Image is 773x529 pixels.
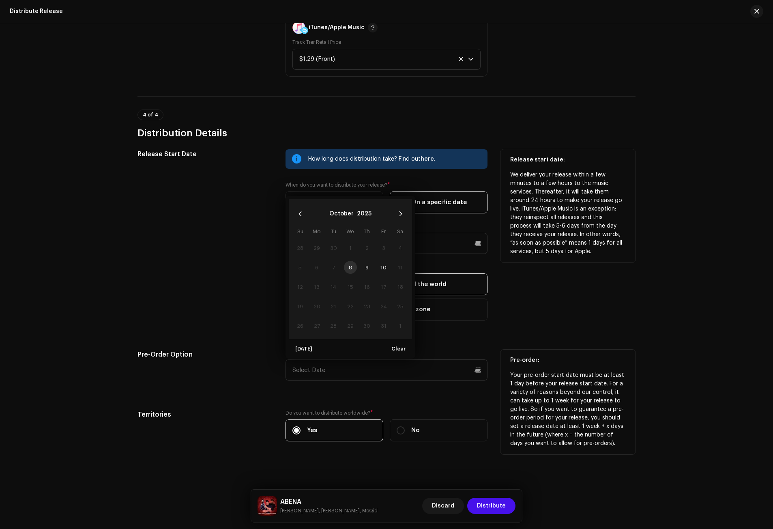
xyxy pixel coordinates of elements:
[309,258,325,277] td: 6
[422,498,464,514] button: Discard
[359,316,375,335] td: 30
[342,277,359,297] td: 15
[375,258,392,277] td: 10
[392,258,408,277] td: 11
[325,258,342,277] td: 7
[325,238,342,258] td: 30
[286,196,415,359] div: Choose Date
[375,277,392,297] td: 17
[359,258,375,277] td: 9
[258,496,277,516] img: 8ddffa06-1f94-42cc-a5ef-f837ea5d2dc8
[364,229,370,234] span: Th
[143,112,158,117] span: 4 of 4
[292,238,309,258] td: 28
[392,316,408,335] td: 1
[137,350,273,359] h5: Pre-Order Option
[357,207,371,220] button: Choose Year
[299,49,468,69] span: [object Object]
[286,359,487,381] input: Select Date
[308,154,481,164] div: How long does distribution take? Find out .
[359,238,375,258] td: 2
[392,277,408,297] td: 18
[280,497,378,507] h5: ABENA
[137,127,636,140] h3: Distribution Details
[411,198,467,207] span: On a specific date
[309,316,325,335] td: 27
[510,171,626,256] p: We deliver your release within a few minutes to a few hours to the music services. Thereafter, it...
[393,206,409,222] button: Next Month
[385,342,412,355] button: Clear
[342,316,359,335] td: 29
[377,261,390,274] span: 10
[392,238,408,258] td: 4
[392,297,408,316] td: 25
[309,238,325,258] td: 29
[477,498,506,514] span: Distribute
[342,238,359,258] td: 1
[329,207,354,220] button: Choose Month
[289,342,319,355] button: [DATE]
[375,316,392,335] td: 31
[467,498,515,514] button: Distribute
[280,507,378,515] small: ABENA
[313,229,321,234] span: Mo
[286,410,487,416] label: Do you want to distribute worldwide?
[411,426,420,435] span: No
[309,297,325,316] td: 20
[292,206,308,222] button: Previous Month
[309,24,365,31] div: iTunes/Apple Music
[391,341,406,357] span: Clear
[331,229,336,234] span: Tu
[432,498,454,514] span: Discard
[10,8,63,15] div: Distribute Release
[295,341,312,357] span: [DATE]
[510,371,626,448] p: Your pre-order start date must be at least 1 day before your release start date. For a variety of...
[342,258,359,277] td: 8
[292,258,309,277] td: 5
[325,277,342,297] td: 14
[510,156,626,164] p: Release start date:
[286,182,487,188] label: When do you want to distribute your release?
[381,229,386,234] span: Fr
[359,297,375,316] td: 23
[292,277,309,297] td: 12
[468,49,474,69] div: dropdown trigger
[307,426,317,435] span: Yes
[510,356,626,365] p: Pre-order:
[292,39,341,45] label: Track Tier Retail Price
[309,277,325,297] td: 13
[397,229,403,234] span: Sa
[299,49,455,69] div: $1.29 (Front)
[297,229,303,234] span: Su
[375,238,392,258] td: 3
[292,316,309,335] td: 26
[325,316,342,335] td: 28
[137,149,273,159] h5: Release Start Date
[346,229,354,234] span: We
[421,156,434,162] span: here
[292,297,309,316] td: 19
[342,297,359,316] td: 22
[359,277,375,297] td: 16
[325,297,342,316] td: 21
[361,261,374,274] span: 9
[375,297,392,316] td: 24
[137,410,273,419] h5: Territories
